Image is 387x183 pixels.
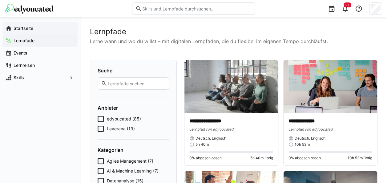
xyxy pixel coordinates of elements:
span: Lernpfad [288,127,304,132]
span: Deutsch, Englisch [196,136,226,141]
span: 5h 40m [196,142,209,147]
h4: Suche [98,67,169,74]
img: image [184,60,278,113]
input: Lernpfade suchen [107,81,166,86]
span: AI & Machine Learning (7) [107,168,159,174]
p: Lerne wann und wo du willst – mit digitalen Lernpfaden, die du flexibel im eigenen Tempo durchläu... [90,38,377,45]
span: 0% abgeschlossen [189,156,222,161]
span: 0% abgeschlossen [288,156,321,161]
h4: Anbieter [98,105,169,111]
span: von edyoucated [304,127,333,132]
h4: Kategorien [98,147,169,153]
img: image [284,60,377,113]
span: von edyoucated [205,127,233,132]
span: Deutsch, Englisch [295,136,325,141]
span: Lernpfad [189,127,205,132]
span: 5h 40m übrig [250,156,273,161]
span: 9+ [345,3,349,7]
span: Agiles Management (7) [107,158,153,164]
h2: Lernpfade [90,27,377,36]
input: Skills und Lernpfade durchsuchen… [142,6,252,11]
span: Laverana (19) [107,126,135,132]
span: 10h 53m übrig [348,156,372,161]
span: edyoucated (85) [107,116,141,122]
span: 10h 53m [295,142,310,147]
